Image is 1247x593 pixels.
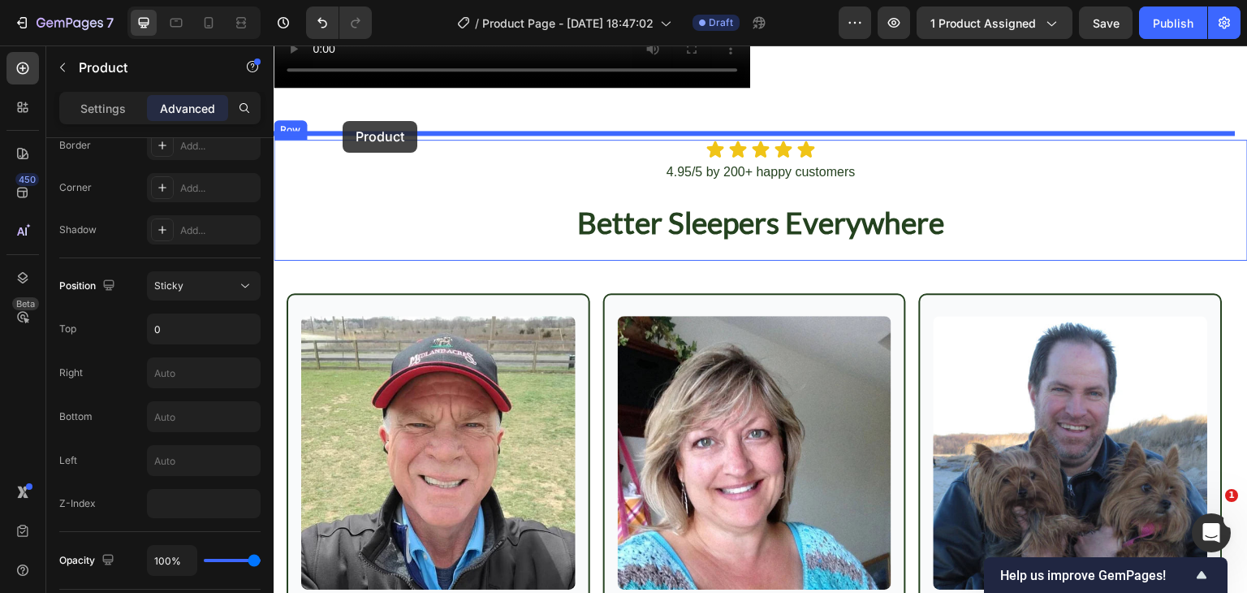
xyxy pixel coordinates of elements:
div: Undo/Redo [306,6,372,39]
div: Beta [12,297,39,310]
div: Shadow [59,223,97,237]
div: Bottom [59,409,93,424]
div: Top [59,322,76,336]
div: 450 [15,173,39,186]
div: Position [59,275,119,297]
span: 1 product assigned [930,15,1036,32]
button: 1 product assigned [917,6,1072,39]
input: Auto [148,358,260,387]
button: Publish [1139,6,1207,39]
p: Product [79,58,217,77]
p: 7 [106,13,114,32]
button: Sticky [147,271,261,301]
span: Save [1093,16,1120,30]
div: Border [59,138,91,153]
span: Product Page - [DATE] 18:47:02 [482,15,654,32]
span: / [475,15,479,32]
div: Publish [1153,15,1193,32]
input: Auto [148,314,260,344]
p: Settings [80,100,126,117]
div: Add... [180,181,257,196]
div: Corner [59,180,92,195]
div: Add... [180,139,257,154]
div: Add... [180,223,257,238]
div: Z-Index [59,496,96,511]
input: Auto [148,402,260,431]
div: Left [59,453,77,468]
div: Right [59,366,83,380]
button: Save [1079,6,1133,39]
input: Auto [148,546,196,575]
span: 1 [1225,489,1238,502]
iframe: Design area [274,45,1247,593]
span: Draft [709,15,733,30]
p: Advanced [160,100,215,117]
input: Auto [148,446,260,475]
div: Opacity [59,550,118,572]
button: 7 [6,6,121,39]
span: Sticky [154,279,183,292]
iframe: Intercom live chat [1192,513,1231,552]
span: Help us improve GemPages! [1000,568,1192,583]
button: Show survey - Help us improve GemPages! [1000,565,1211,585]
